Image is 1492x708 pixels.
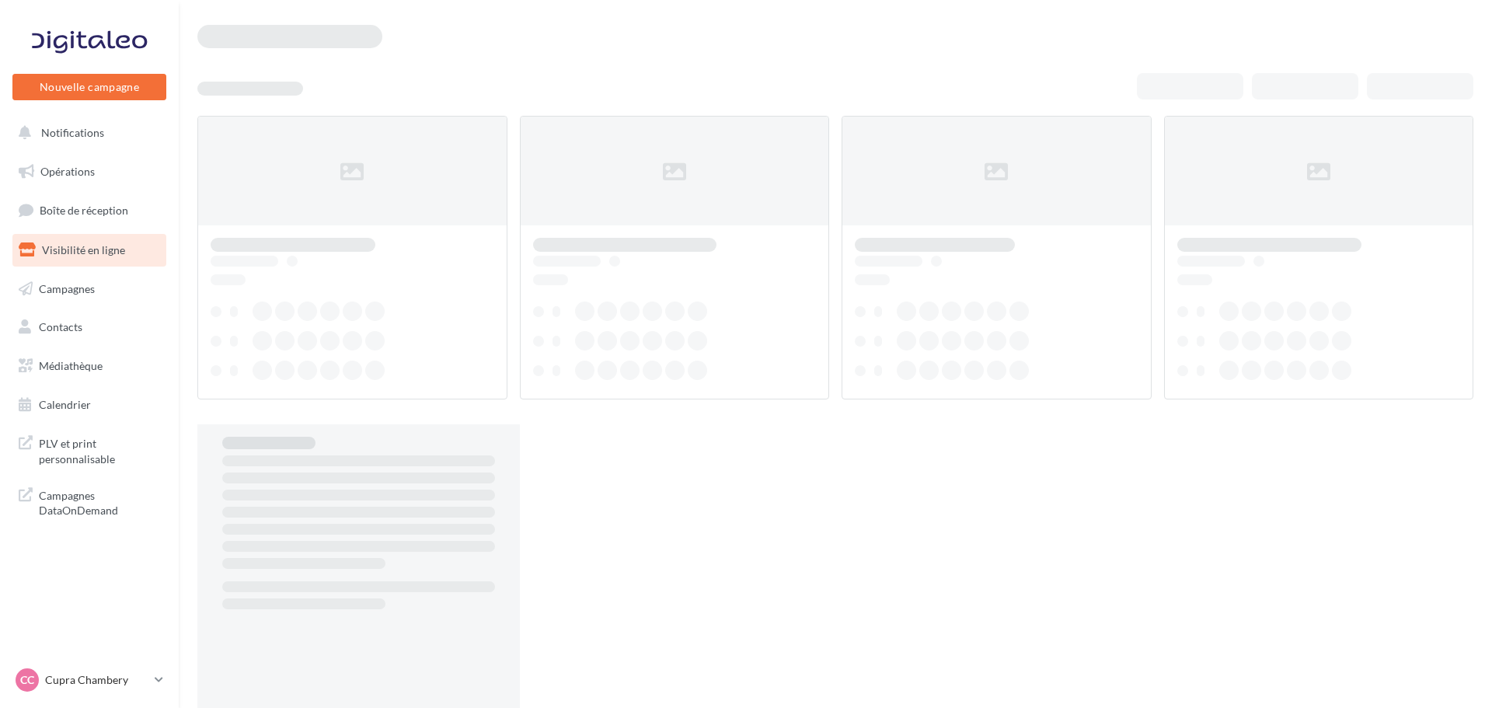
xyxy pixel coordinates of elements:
p: Cupra Chambery [45,672,148,688]
a: PLV et print personnalisable [9,427,169,473]
a: CC Cupra Chambery [12,665,166,695]
span: Campagnes [39,281,95,295]
a: Calendrier [9,389,169,421]
span: Médiathèque [39,359,103,372]
button: Nouvelle campagne [12,74,166,100]
a: Campagnes DataOnDemand [9,479,169,525]
a: Boîte de réception [9,194,169,227]
a: Campagnes [9,273,169,305]
span: Opérations [40,165,95,178]
span: PLV et print personnalisable [39,433,160,466]
a: Opérations [9,155,169,188]
a: Contacts [9,311,169,344]
span: Notifications [41,126,104,139]
span: Boîte de réception [40,204,128,217]
span: Visibilité en ligne [42,243,125,256]
span: Contacts [39,320,82,333]
a: Médiathèque [9,350,169,382]
span: Campagnes DataOnDemand [39,485,160,518]
span: Calendrier [39,398,91,411]
span: CC [20,672,34,688]
a: Visibilité en ligne [9,234,169,267]
button: Notifications [9,117,163,149]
